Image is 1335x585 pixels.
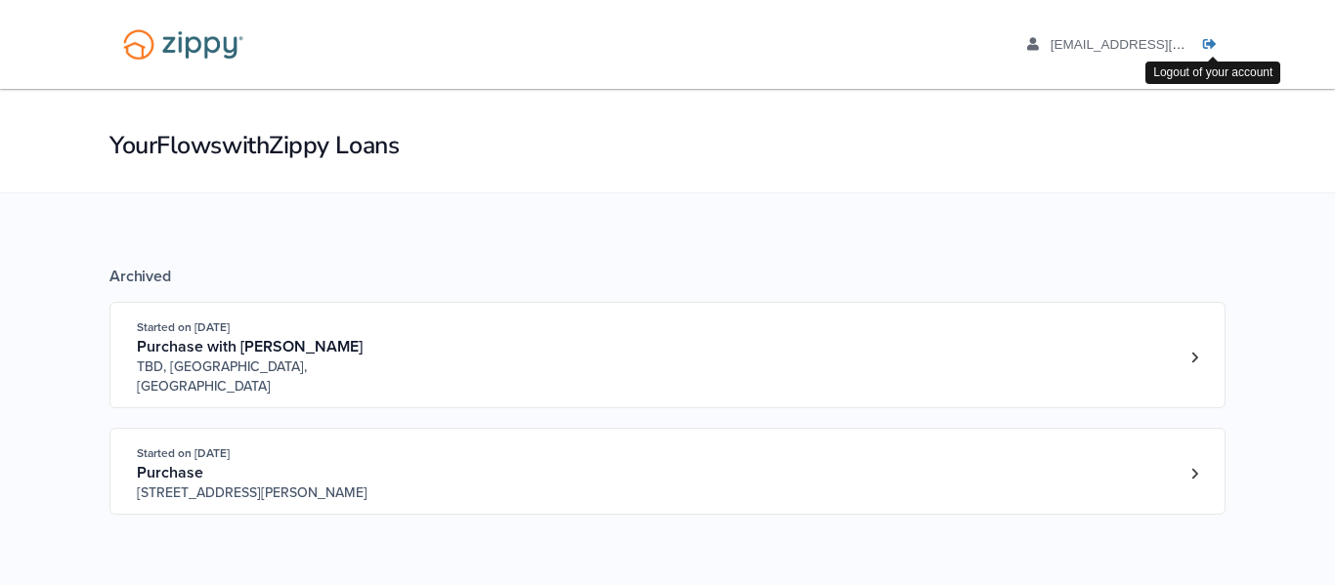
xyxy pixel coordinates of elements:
span: 83mommas3@gmail.com [1051,37,1274,52]
span: Purchase with [PERSON_NAME] [137,337,363,356]
span: Purchase [137,463,203,482]
a: Open loan 4205136 [109,302,1226,408]
span: TBD, [GEOGRAPHIC_DATA], [GEOGRAPHIC_DATA] [137,357,435,397]
a: edit profile [1027,37,1274,57]
a: Log out [1203,37,1225,57]
div: Logout of your account [1145,62,1280,84]
span: [STREET_ADDRESS][PERSON_NAME] [137,483,435,503]
span: Started on [DATE] [137,320,230,334]
a: Open loan 4137572 [109,428,1226,515]
span: Started on [DATE] [137,446,230,460]
img: Logo [110,20,256,69]
a: Loan number 4137572 [1180,459,1209,488]
h1: Your Flows with Zippy Loans [109,129,1226,162]
a: Loan number 4205136 [1180,343,1209,372]
div: Archived [109,267,1226,286]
